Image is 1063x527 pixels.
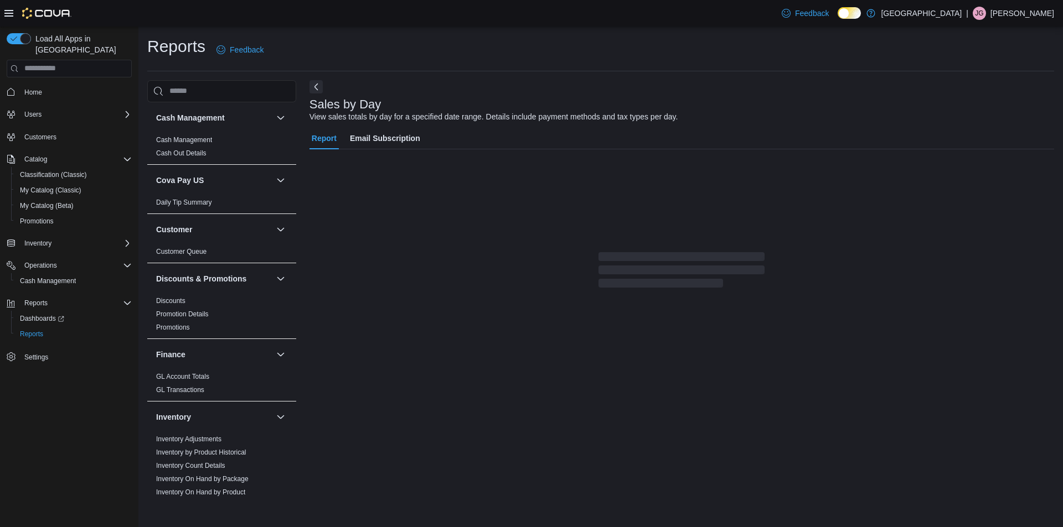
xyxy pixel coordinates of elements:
[16,168,132,181] span: Classification (Classic)
[20,201,74,210] span: My Catalog (Beta)
[2,152,136,167] button: Catalog
[309,111,678,123] div: View sales totals by day for a specified date range. Details include payment methods and tax type...
[2,348,136,364] button: Settings
[11,273,136,289] button: Cash Management
[147,245,296,263] div: Customer
[20,217,54,226] span: Promotions
[16,199,132,212] span: My Catalog (Beta)
[20,108,46,121] button: Users
[20,296,132,310] span: Reports
[156,198,212,207] span: Daily Tip Summary
[156,149,207,157] a: Cash Out Details
[156,323,190,331] a: Promotions
[966,7,968,20] p: |
[795,8,829,19] span: Feedback
[274,223,287,236] button: Customer
[312,127,337,149] span: Report
[309,98,381,111] h3: Sales by Day
[274,174,287,187] button: Cova Pay US
[156,448,246,456] a: Inventory by Product Historical
[16,327,132,341] span: Reports
[156,488,245,496] a: Inventory On Hand by Product
[11,198,136,213] button: My Catalog (Beta)
[16,274,80,288] a: Cash Management
[274,272,287,285] button: Discounts & Promotions
[20,85,132,99] span: Home
[24,88,42,97] span: Home
[20,130,132,144] span: Customers
[156,175,272,186] button: Cova Pay US
[156,296,185,305] span: Discounts
[156,373,209,380] a: GL Account Totals
[156,435,221,443] span: Inventory Adjustments
[156,224,272,235] button: Customer
[156,136,212,144] a: Cash Management
[838,7,861,19] input: Dark Mode
[156,475,249,483] a: Inventory On Hand by Package
[20,351,53,364] a: Settings
[274,348,287,361] button: Finance
[16,184,86,197] a: My Catalog (Classic)
[147,133,296,164] div: Cash Management
[11,167,136,182] button: Classification (Classic)
[212,39,268,61] a: Feedback
[156,488,245,497] span: Inventory On Hand by Product
[147,35,205,58] h1: Reports
[156,386,204,394] a: GL Transactions
[16,199,78,212] a: My Catalog (Beta)
[16,184,132,197] span: My Catalog (Classic)
[147,370,296,401] div: Finance
[16,215,132,228] span: Promotions
[11,311,136,326] a: Dashboards
[881,7,962,20] p: [GEOGRAPHIC_DATA]
[16,168,91,181] a: Classification (Classic)
[156,448,246,457] span: Inventory by Product Historical
[24,155,47,164] span: Catalog
[2,236,136,251] button: Inventory
[20,276,76,285] span: Cash Management
[156,349,272,360] button: Finance
[274,410,287,424] button: Inventory
[156,462,225,469] a: Inventory Count Details
[11,213,136,229] button: Promotions
[156,297,185,305] a: Discounts
[24,133,56,142] span: Customers
[156,411,272,422] button: Inventory
[20,314,64,323] span: Dashboards
[24,299,48,307] span: Reports
[973,7,986,20] div: Jesus Gonzalez
[16,312,132,325] span: Dashboards
[20,296,52,310] button: Reports
[2,84,136,100] button: Home
[156,323,190,332] span: Promotions
[156,273,246,284] h3: Discounts & Promotions
[156,175,204,186] h3: Cova Pay US
[20,153,132,166] span: Catalog
[156,112,225,123] h3: Cash Management
[24,239,51,248] span: Inventory
[2,129,136,145] button: Customers
[156,474,249,483] span: Inventory On Hand by Package
[20,349,132,363] span: Settings
[7,80,132,394] nav: Complex example
[24,353,48,362] span: Settings
[24,110,42,119] span: Users
[20,153,51,166] button: Catalog
[990,7,1054,20] p: [PERSON_NAME]
[156,435,221,443] a: Inventory Adjustments
[156,247,207,256] span: Customer Queue
[16,274,132,288] span: Cash Management
[16,312,69,325] a: Dashboards
[2,295,136,311] button: Reports
[16,215,58,228] a: Promotions
[31,33,132,55] span: Load All Apps in [GEOGRAPHIC_DATA]
[274,111,287,124] button: Cash Management
[2,258,136,273] button: Operations
[16,327,48,341] a: Reports
[20,259,61,272] button: Operations
[156,310,209,319] span: Promotion Details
